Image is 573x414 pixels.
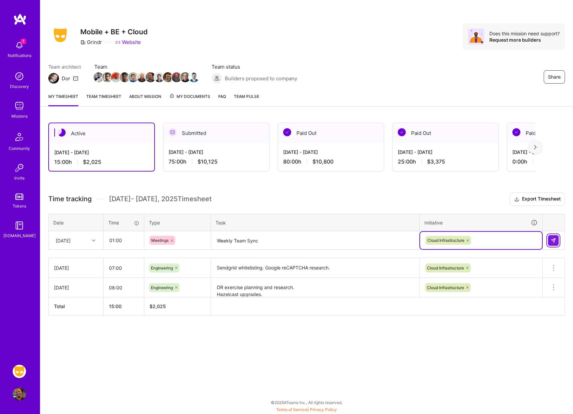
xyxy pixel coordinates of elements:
[276,407,337,412] span: |
[128,72,138,82] img: Team Member Avatar
[172,72,181,83] a: Team Member Avatar
[62,75,70,82] div: Dor
[155,72,164,83] a: Team Member Avatar
[40,394,573,411] div: © 2025 ATeams Inc., All rights reserved.
[212,278,419,297] textarea: DR exercise planning and research. Hazelcast upgrades. Sendgrid whitelisting.
[163,72,173,82] img: Team Member Avatar
[510,193,565,206] button: Export Timesheet
[151,238,169,243] span: Meetings
[283,149,378,156] div: [DATE] - [DATE]
[234,94,259,99] span: Team Pulse
[427,285,464,290] span: Cloud Infrastructure
[138,72,146,83] a: Team Member Avatar
[489,37,560,43] div: Request more builders
[551,238,556,243] img: Submit
[198,158,218,165] span: $10,125
[112,72,120,83] a: Team Member Avatar
[172,72,182,82] img: Team Member Avatar
[13,70,26,83] img: discovery
[276,407,307,412] a: Terms of Service
[48,26,72,44] img: Company Logo
[212,73,222,84] img: Builders proposed to company
[115,39,141,46] a: Website
[398,158,493,165] div: 25:00 h
[56,237,71,244] div: [DATE]
[211,214,420,231] th: Task
[180,72,190,82] img: Team Member Avatar
[392,123,498,143] div: Paid Out
[212,63,297,70] span: Team status
[3,232,36,239] div: [DOMAIN_NAME]
[169,128,177,136] img: Submitted
[54,149,149,156] div: [DATE] - [DATE]
[427,158,445,165] span: $3,375
[512,128,520,136] img: Paid Out
[80,40,86,45] i: icon CompanyGray
[11,387,28,401] a: User Avatar
[548,235,559,246] div: null
[48,73,59,84] img: Team Architect
[49,214,104,231] th: Date
[49,297,104,315] th: Total
[427,238,464,243] span: Cloud Infrastructure
[154,72,164,82] img: Team Member Avatar
[13,365,26,378] img: Grindr: Mobile + BE + Cloud
[181,72,190,83] a: Team Member Avatar
[92,239,95,242] i: icon Chevron
[13,39,26,52] img: bell
[218,93,226,106] a: FAQ
[234,93,259,106] a: Team Pulse
[104,297,144,315] th: 15:00
[13,99,26,113] img: teamwork
[94,63,198,70] span: Team
[150,303,166,309] span: $ 2,025
[103,72,112,83] a: Team Member Avatar
[73,76,78,81] i: icon Mail
[169,149,264,156] div: [DATE] - [DATE]
[54,264,98,271] div: [DATE]
[13,161,26,175] img: Invite
[163,123,269,143] div: Submitted
[49,123,154,144] div: Active
[13,203,26,209] div: Tokens
[151,285,173,290] span: Engineering
[225,75,297,82] span: Builders proposed to company
[312,158,333,165] span: $10,800
[13,219,26,232] img: guide book
[54,159,149,166] div: 15:00 h
[169,93,210,106] a: My Documents
[86,93,121,106] a: Team timesheet
[13,387,26,401] img: User Avatar
[21,39,26,44] span: 1
[514,196,519,203] i: icon Download
[278,123,384,143] div: Paid Out
[9,145,30,152] div: Community
[104,259,144,277] input: HH:MM
[144,214,211,231] th: Type
[102,72,112,82] img: Team Member Avatar
[169,158,264,165] div: 75:00 h
[548,74,561,80] span: Share
[109,195,212,203] span: [DATE] - [DATE] , 2025 Timesheet
[534,145,537,150] img: right
[8,52,31,59] div: Notifications
[11,113,28,120] div: Missions
[129,72,138,83] a: Team Member Avatar
[14,175,25,182] div: Invite
[58,129,66,137] img: Active
[146,72,155,83] a: Team Member Avatar
[212,232,419,249] textarea: Weekly Team Sync
[468,29,484,45] img: Avatar
[283,158,378,165] div: 80:00 h
[94,72,104,82] img: Team Member Avatar
[424,219,538,226] div: Initiative
[544,70,565,84] button: Share
[80,39,102,46] div: Grindr
[48,93,78,106] a: My timesheet
[11,365,28,378] a: Grindr: Mobile + BE + Cloud
[13,13,27,25] img: logo
[120,72,130,82] img: Team Member Avatar
[146,72,156,82] img: Team Member Avatar
[104,279,144,296] input: HH:MM
[120,72,129,83] a: Team Member Avatar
